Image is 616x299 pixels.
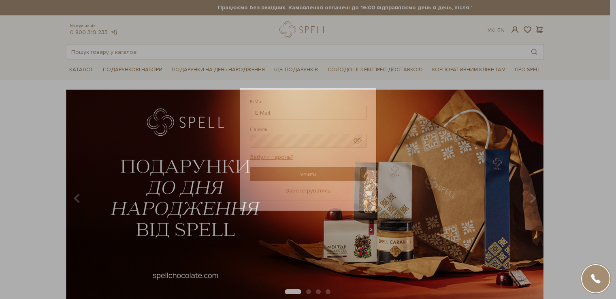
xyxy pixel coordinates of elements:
[250,167,367,181] input: Увійти
[250,126,267,133] label: Пароль
[354,137,362,145] span: Показати пароль у вигляді звичайного тексту. Попередження: це відобразить ваш пароль на екрані.
[250,154,293,161] a: Забули пароль?
[286,187,331,194] a: Зареєструватись
[250,106,367,120] input: E-Mail
[250,98,264,106] label: E-Mail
